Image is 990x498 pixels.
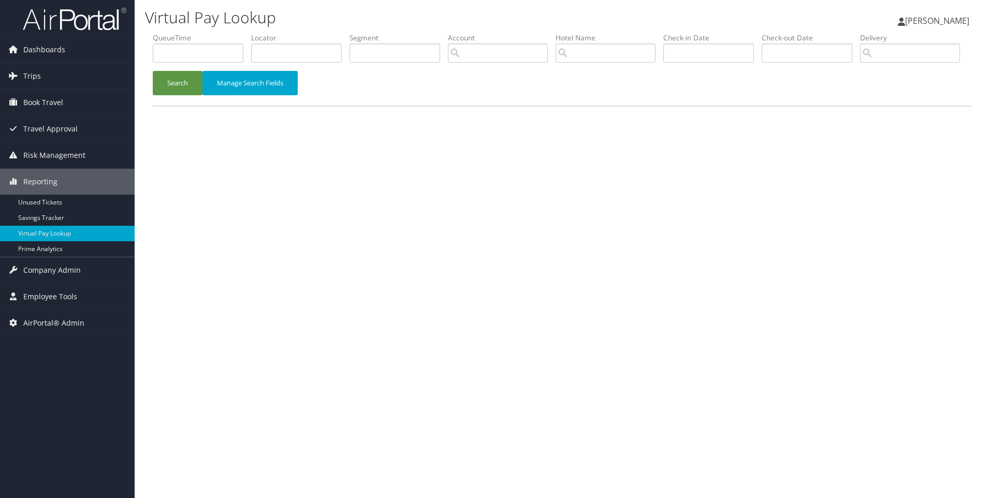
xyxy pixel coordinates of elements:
[153,33,251,43] label: QueueTime
[860,33,968,43] label: Delivery
[23,257,81,283] span: Company Admin
[153,71,202,95] button: Search
[898,5,980,36] a: [PERSON_NAME]
[23,169,57,195] span: Reporting
[23,142,85,168] span: Risk Management
[762,33,860,43] label: Check-out Date
[202,71,298,95] button: Manage Search Fields
[145,7,702,28] h1: Virtual Pay Lookup
[905,15,969,26] span: [PERSON_NAME]
[23,90,63,115] span: Book Travel
[251,33,350,43] label: Locator
[23,284,77,310] span: Employee Tools
[23,116,78,142] span: Travel Approval
[23,310,84,336] span: AirPortal® Admin
[448,33,556,43] label: Account
[23,7,126,31] img: airportal-logo.png
[350,33,448,43] label: Segment
[23,37,65,63] span: Dashboards
[23,63,41,89] span: Trips
[556,33,663,43] label: Hotel Name
[663,33,762,43] label: Check-in Date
